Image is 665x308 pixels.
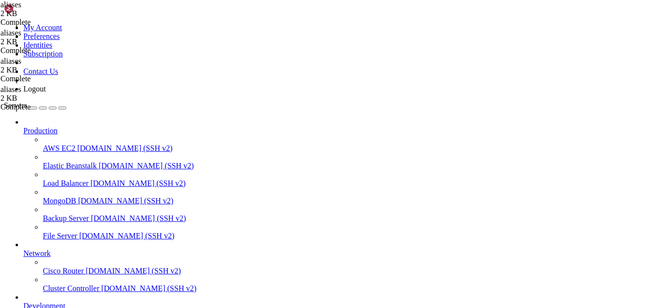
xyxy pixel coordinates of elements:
[0,29,21,37] span: aliases
[0,9,98,18] div: 2 KB
[0,85,98,103] span: aliases
[0,94,98,103] div: 2 KB
[0,0,21,9] span: aliases
[0,37,98,46] div: 2 KB
[0,74,98,83] div: Complete
[0,0,98,18] span: aliases
[0,29,98,46] span: aliases
[0,66,98,74] div: 2 KB
[0,46,98,55] div: Complete
[0,57,98,74] span: aliases
[0,85,21,93] span: aliases
[0,18,98,27] div: Complete
[0,57,21,65] span: aliases
[0,103,98,111] div: Complete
